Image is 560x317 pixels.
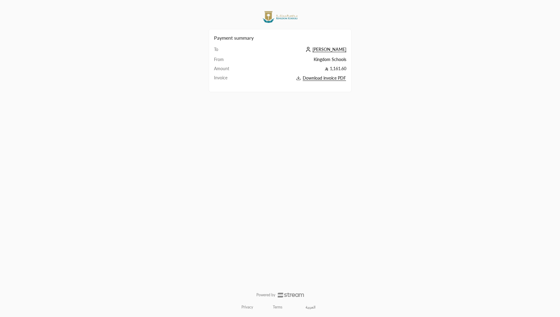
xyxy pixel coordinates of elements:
td: Kingdom Schools [244,56,346,66]
a: Privacy [241,305,253,310]
td: From [214,56,244,66]
td: 1,161.60 [244,66,346,75]
td: Invoice [214,75,244,82]
button: Download invoice PDF [244,75,346,82]
p: Powered by [256,293,275,297]
a: العربية [302,302,319,312]
span: [PERSON_NAME] [312,47,346,52]
img: Company Logo [262,10,298,24]
td: To [214,46,244,56]
td: Amount [214,66,244,75]
h2: Payment summary [214,34,346,41]
span: Download invoice PDF [303,75,346,81]
a: Terms [273,305,282,310]
a: [PERSON_NAME] [304,47,346,52]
